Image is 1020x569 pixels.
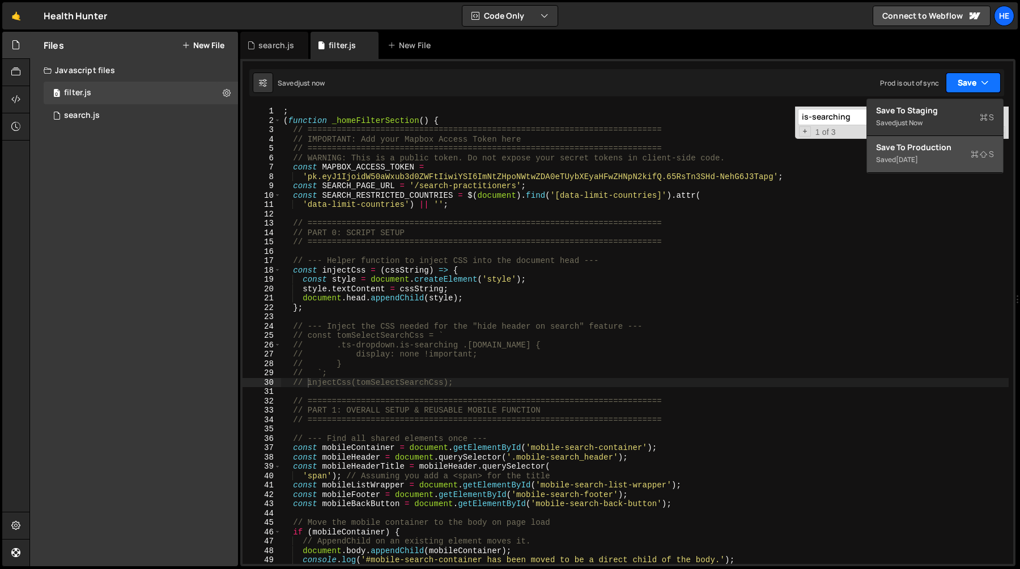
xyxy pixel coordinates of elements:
button: Save [946,73,1001,93]
div: Code Only [866,99,1004,173]
div: 11 [243,200,281,210]
span: S [971,148,994,160]
div: 40 [243,472,281,481]
div: 17 [243,256,281,266]
button: Code Only [462,6,558,26]
div: just now [896,118,923,128]
div: 49 [243,555,281,565]
div: 37 [243,443,281,453]
div: 32 [243,397,281,406]
div: 46 [243,528,281,537]
div: 21 [243,294,281,303]
a: 🤙 [2,2,30,29]
div: 8 [243,172,281,182]
div: 14 [243,228,281,238]
div: Saved [876,116,994,130]
div: 42 [243,490,281,500]
div: Health Hunter [44,9,107,23]
div: 43 [243,499,281,509]
div: 7 [243,163,281,172]
div: 15 [243,237,281,247]
div: 19 [243,275,281,284]
h2: Files [44,39,64,52]
div: 39 [243,462,281,472]
div: 45 [243,518,281,528]
div: Saved [278,78,325,88]
div: 2 [243,116,281,126]
div: search.js [258,40,294,51]
div: filter.js [64,88,91,98]
div: 28 [243,359,281,369]
div: 9 [243,181,281,191]
button: New File [182,41,224,50]
div: Javascript files [30,59,238,82]
div: 22 [243,303,281,313]
button: Save to ProductionS Saved[DATE] [867,136,1003,173]
div: 38 [243,453,281,462]
div: 23 [243,312,281,322]
button: Save to StagingS Savedjust now [867,99,1003,136]
div: 16 [243,247,281,257]
div: filter.js [329,40,356,51]
div: 44 [243,509,281,519]
div: 29 [243,368,281,378]
div: 16494/45041.js [44,104,238,127]
div: 3 [243,125,281,135]
div: Save to Staging [876,105,994,116]
div: search.js [64,111,100,121]
div: 30 [243,378,281,388]
div: 6 [243,154,281,163]
div: Saved [876,153,994,167]
a: He [994,6,1014,26]
div: 20 [243,284,281,294]
div: 48 [243,546,281,556]
div: 34 [243,415,281,425]
span: Toggle Replace mode [799,126,811,137]
div: 25 [243,331,281,341]
div: 5 [243,144,281,154]
div: 1 [243,107,281,116]
div: Save to Production [876,142,994,153]
div: 47 [243,537,281,546]
span: 0 [53,90,60,99]
div: 4 [243,135,281,145]
span: 1 of 3 [811,128,840,137]
div: 10 [243,191,281,201]
a: Connect to Webflow [873,6,991,26]
div: just now [298,78,325,88]
div: 12 [243,210,281,219]
div: New File [388,40,435,51]
div: 13 [243,219,281,228]
input: Search for [798,109,940,125]
div: 18 [243,266,281,275]
div: 41 [243,481,281,490]
div: 35 [243,424,281,434]
div: 16494/44708.js [44,82,238,104]
div: 24 [243,322,281,332]
div: 26 [243,341,281,350]
span: S [980,112,994,123]
div: 33 [243,406,281,415]
div: 36 [243,434,281,444]
div: Prod is out of sync [880,78,939,88]
div: 27 [243,350,281,359]
div: 31 [243,387,281,397]
div: [DATE] [896,155,918,164]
